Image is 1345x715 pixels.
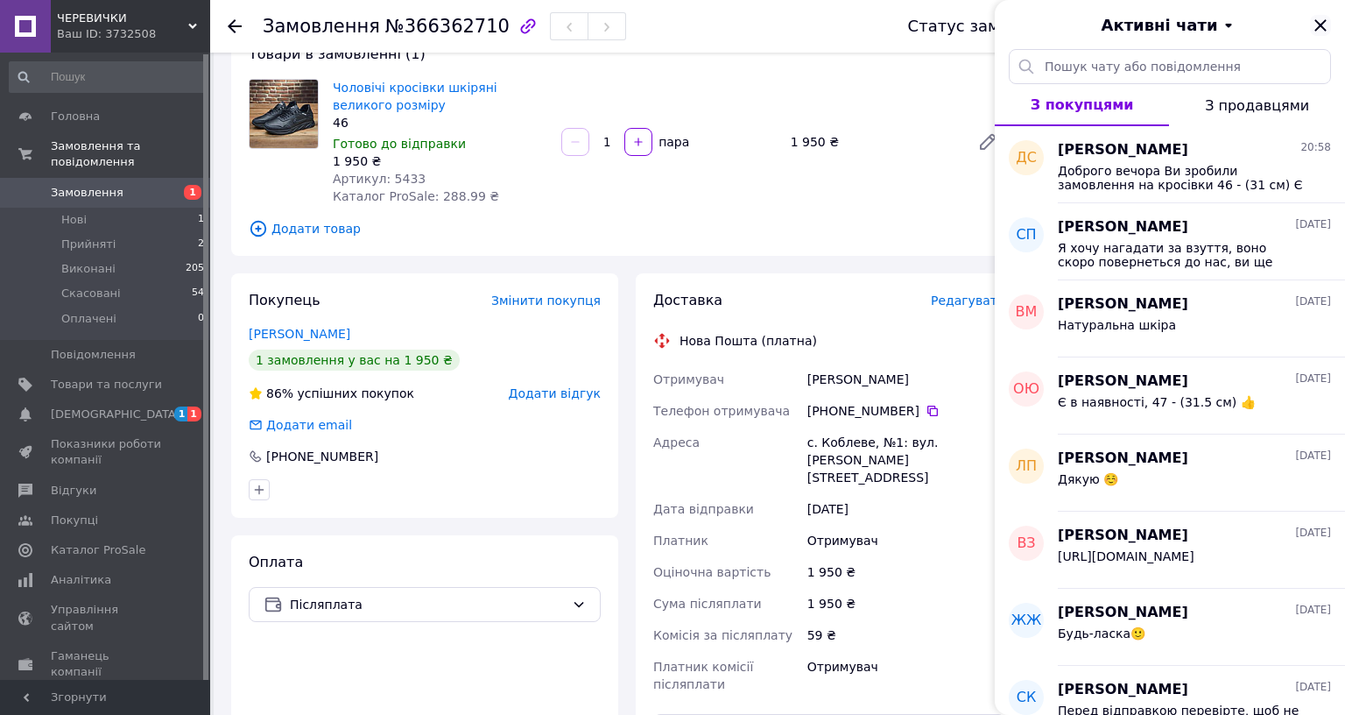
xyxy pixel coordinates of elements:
[995,84,1169,126] button: З покупцями
[1016,457,1037,477] span: ЛП
[1058,217,1188,237] span: [PERSON_NAME]
[57,26,210,42] div: Ваш ID: 3732508
[804,588,1009,619] div: 1 950 ₴
[51,483,96,499] span: Відгуки
[61,212,87,228] span: Нові
[653,628,792,642] span: Комісія за післяплату
[266,386,293,400] span: 86%
[51,138,210,170] span: Замовлення та повідомлення
[249,46,426,62] span: Товари в замовленні (1)
[1300,140,1331,155] span: 20:58
[1013,379,1039,400] span: ОЮ
[1058,680,1188,700] span: [PERSON_NAME]
[1011,611,1041,631] span: ЖЖ
[1058,603,1188,623] span: [PERSON_NAME]
[51,572,111,588] span: Аналітика
[995,435,1345,512] button: ЛП[PERSON_NAME][DATE]Дякую ☺️
[653,534,708,548] span: Платник
[653,372,724,386] span: Отримувач
[263,16,380,37] span: Замовлення
[1016,302,1038,322] span: ВМ
[653,435,700,450] span: Адреса
[333,152,547,170] div: 1 950 ₴
[198,311,204,327] span: 0
[228,18,242,35] div: Повернутися назад
[675,332,821,350] div: Нова Пошта (платна)
[51,602,162,634] span: Управління сайтом
[1295,526,1331,541] span: [DATE]
[184,185,201,200] span: 1
[1017,534,1035,554] span: ВЗ
[995,280,1345,357] button: ВМ[PERSON_NAME][DATE]Натуральна шкіра
[995,357,1345,435] button: ОЮ[PERSON_NAME][DATE]Є в наявності, 47 - (31.5 см) 👍
[61,311,116,327] span: Оплачені
[491,294,601,308] span: Змінити покупця
[804,427,1009,493] div: с. Коблеве, №1: вул. [PERSON_NAME][STREET_ADDRESS]
[1205,97,1309,114] span: З продавцями
[995,203,1345,280] button: СП[PERSON_NAME][DATE]Я хочу нагадати за взуття, воно скоро повернеться до нас, ви ще бажаєте його...
[51,436,162,468] span: Показники роботи компанії
[807,402,1005,420] div: [PHONE_NUMBER]
[995,512,1345,589] button: ВЗ[PERSON_NAME][DATE][URL][DOMAIN_NAME]
[333,172,426,186] span: Артикул: 5433
[995,589,1345,666] button: ЖЖ[PERSON_NAME][DATE]Будь-ласка🙂
[186,261,204,277] span: 205
[1058,140,1188,160] span: [PERSON_NAME]
[1058,395,1256,409] span: Є в наявності, 47 - (31.5 см) 👍
[1044,14,1296,37] button: Активні чати
[653,597,762,611] span: Сума післяплати
[1101,14,1217,37] span: Активні чати
[247,416,354,434] div: Додати email
[333,189,499,203] span: Каталог ProSale: 288.99 ₴
[1058,449,1188,469] span: [PERSON_NAME]
[61,261,116,277] span: Виконані
[9,61,206,93] input: Пошук
[1058,526,1188,546] span: [PERSON_NAME]
[51,407,180,422] span: [DEMOGRAPHIC_DATA]
[908,18,1069,35] div: Статус замовлення
[931,294,1005,308] span: Редагувати
[970,124,1005,159] a: Редагувати
[1016,225,1036,245] span: СП
[264,448,380,465] div: [PHONE_NUMBER]
[51,648,162,680] span: Гаманець компанії
[1031,96,1134,113] span: З покупцями
[509,386,601,400] span: Додати відгук
[804,619,1009,651] div: 59 ₴
[61,286,121,301] span: Скасовані
[653,565,771,579] span: Оціночна вартість
[653,660,753,691] span: Платник комісії післяплати
[57,11,188,26] span: ЧЕРЕВИЧКИ
[654,133,691,151] div: пара
[995,126,1345,203] button: ДС[PERSON_NAME]20:58Доброго вечора Ви зробили замовлення на кросівки 46 - (31 см) Є в наявності, ...
[804,556,1009,588] div: 1 950 ₴
[249,350,460,371] div: 1 замовлення у вас на 1 950 ₴
[1295,449,1331,464] span: [DATE]
[198,237,204,252] span: 2
[1295,680,1331,695] span: [DATE]
[1058,294,1188,315] span: [PERSON_NAME]
[249,292,320,308] span: Покупець
[249,327,350,341] a: [PERSON_NAME]
[333,137,466,151] span: Готово до відправки
[264,416,354,434] div: Додати email
[804,651,1009,700] div: Отримувач
[51,377,162,393] span: Товари та послуги
[1058,372,1188,392] span: [PERSON_NAME]
[51,347,136,363] span: Повідомлення
[249,385,414,402] div: успішних покупок
[174,407,188,421] span: 1
[1310,15,1331,36] button: Закрити
[1016,148,1037,168] span: ДС
[1058,241,1306,269] span: Я хочу нагадати за взуття, воно скоро повернеться до нас, ви ще бажаєте його отримати?
[385,16,510,37] span: №366362710
[1058,549,1194,563] span: [URL][DOMAIN_NAME]
[1295,372,1331,386] span: [DATE]
[804,493,1009,525] div: [DATE]
[249,554,303,570] span: Оплата
[333,81,497,112] a: Чоловічі кросівки шкіряні великого розміру
[187,407,201,421] span: 1
[784,130,963,154] div: 1 950 ₴
[653,292,722,308] span: Доставка
[51,109,100,124] span: Головна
